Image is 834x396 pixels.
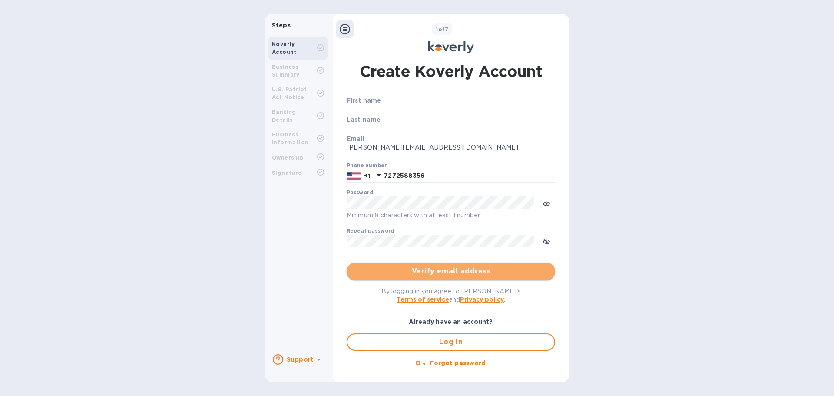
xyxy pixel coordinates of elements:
span: Verify email address [354,266,548,276]
b: U.S. Patriot Act Notice [272,86,307,100]
a: Terms of service [397,296,449,303]
img: US [347,171,361,181]
b: First name [347,97,381,104]
b: Business Information [272,131,308,146]
a: Privacy policy [460,296,504,303]
label: Repeat password [347,228,394,233]
b: of 7 [436,26,449,33]
button: Verify email address [347,263,555,280]
b: Business Summary [272,63,300,78]
b: Support [287,356,314,363]
span: By logging in you agree to [PERSON_NAME]'s and . [381,288,521,303]
b: Last name [347,116,381,123]
b: Banking Details [272,109,296,123]
p: +1 [364,172,370,180]
span: 1 [436,26,438,33]
h1: Create Koverly Account [360,60,543,82]
b: Koverly Account [272,41,297,55]
p: Minimum 8 characters with at least 1 number [347,210,555,220]
button: Log in [347,333,555,351]
b: Signature [272,170,302,176]
button: toggle password visibility [538,232,555,250]
label: Password [347,190,373,195]
b: Ownership [272,154,304,161]
b: Steps [272,22,291,29]
span: Log in [354,337,547,347]
p: [PERSON_NAME][EMAIL_ADDRESS][DOMAIN_NAME] [347,143,555,152]
button: toggle password visibility [538,194,555,211]
b: Already have an account? [409,318,493,325]
b: Email [347,135,364,142]
u: Forgot password [430,359,486,366]
label: Phone number [347,163,387,169]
